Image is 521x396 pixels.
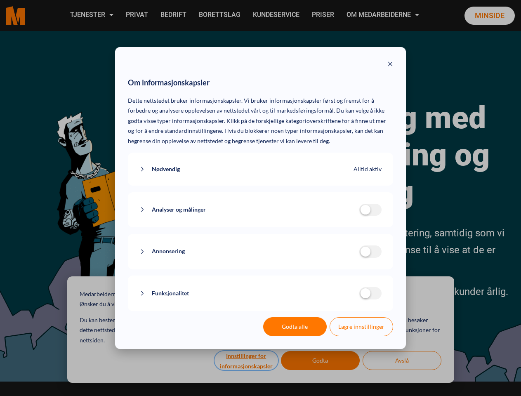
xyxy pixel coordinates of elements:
span: Nødvendig [152,164,180,174]
button: Close modal [387,60,393,70]
button: Funksjonalitet [139,288,359,299]
p: Dette nettstedet bruker informasjonskapsler. Vi bruker informasjonskapsler først og fremst for å ... [128,96,393,146]
button: Analyser og målinger [139,205,359,215]
span: Funksjonalitet [152,288,189,299]
span: Annonsering [152,246,185,257]
button: Lagre innstillinger [330,317,393,336]
button: Nødvendig [139,164,354,174]
span: Om informasjonskapsler [128,76,210,90]
button: Godta alle [263,317,327,336]
span: Analyser og målinger [152,205,206,215]
button: Annonsering [139,246,359,257]
span: Alltid aktiv [354,164,382,174]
